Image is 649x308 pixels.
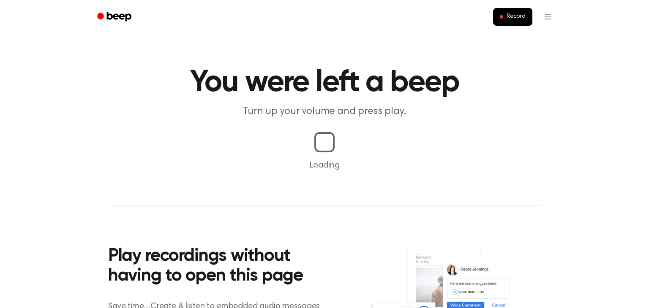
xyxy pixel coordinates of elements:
span: Record [507,13,526,21]
p: Loading [10,159,639,172]
button: Open menu [537,7,558,27]
h2: Play recordings without having to open this page [108,246,336,286]
button: Record [493,8,532,26]
p: Turn up your volume and press play. [162,105,487,119]
h1: You were left a beep [108,68,541,98]
a: Beep [91,9,139,25]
